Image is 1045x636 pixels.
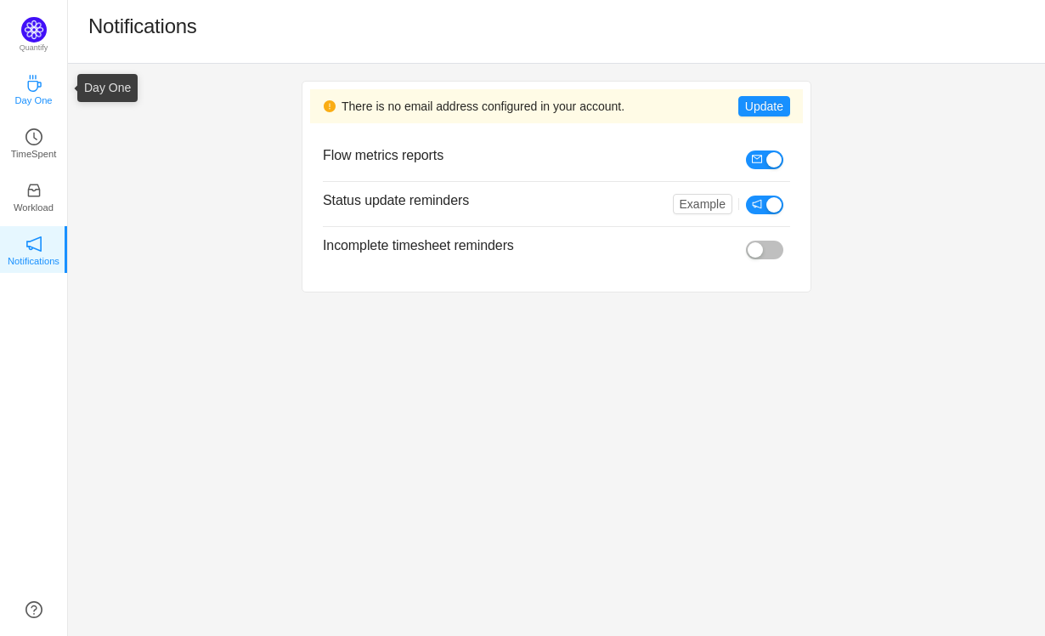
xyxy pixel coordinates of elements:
[324,100,336,112] i: icon: exclamation-circle
[21,17,47,43] img: Quantify
[25,601,42,618] a: icon: question-circle
[342,98,624,116] span: There is no email address configured in your account.
[323,147,705,164] h3: Flow metrics reports
[88,14,197,39] h1: Notifications
[752,154,762,164] i: icon: mail
[738,96,790,116] button: Update
[25,236,42,253] i: icon: notification
[673,194,732,214] button: Example
[323,237,705,254] h3: Incomplete timesheet reminders
[25,182,42,199] i: icon: inbox
[20,43,48,54] p: Quantify
[8,253,59,269] p: Notifications
[752,199,762,209] i: icon: notification
[25,75,42,92] i: icon: coffee
[14,200,54,215] p: Workload
[323,192,632,209] h3: Status update reminders
[25,80,42,97] a: icon: coffeeDay One
[14,93,52,108] p: Day One
[25,187,42,204] a: icon: inboxWorkload
[25,241,42,258] a: icon: notificationNotifications
[25,133,42,150] a: icon: clock-circleTimeSpent
[11,146,57,162] p: TimeSpent
[25,128,42,145] i: icon: clock-circle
